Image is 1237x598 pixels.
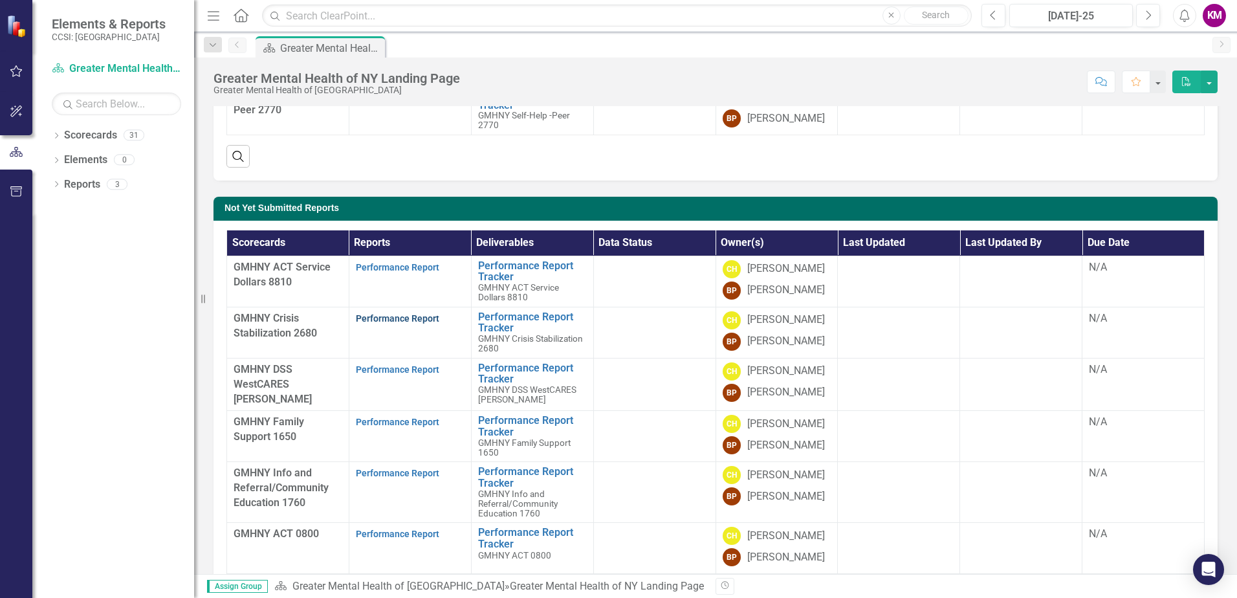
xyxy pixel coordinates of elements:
div: [PERSON_NAME] [747,529,825,544]
a: Performance Report [356,262,439,272]
div: [PERSON_NAME] [747,261,825,276]
div: CH [723,415,741,433]
div: 31 [124,130,144,141]
a: Performance Report [356,364,439,375]
div: CH [723,466,741,484]
div: N/A [1089,311,1198,326]
div: BP [723,282,741,300]
div: Open Intercom Messenger [1193,554,1224,585]
div: BP [723,548,741,566]
td: Double-Click to Edit [593,358,716,411]
span: GMHNY ACT Service Dollars 8810 [478,282,559,302]
div: N/A [1089,466,1198,481]
td: Double-Click to Edit [593,462,716,523]
span: GMHNY Self-Help -Peer 2770 [234,89,323,116]
div: BP [723,109,741,127]
td: Double-Click to Edit Right Click for Context Menu [471,462,593,523]
span: Elements & Reports [52,16,166,32]
div: N/A [1089,415,1198,430]
div: Greater Mental Health of NY Landing Page [213,71,460,85]
a: Greater Mental Health of [GEOGRAPHIC_DATA] [52,61,181,76]
td: Double-Click to Edit Right Click for Context Menu [471,523,593,574]
div: BP [723,487,741,505]
div: [PERSON_NAME] [747,283,825,298]
input: Search ClearPoint... [262,5,972,27]
a: Performance Report Tracker [478,466,587,489]
a: Elements [64,153,107,168]
span: GMHNY ACT 0800 [478,550,551,560]
a: Scorecards [64,128,117,143]
h3: Not Yet Submitted Reports [224,203,1211,213]
span: Assign Group [207,580,268,593]
button: [DATE]-25 [1009,4,1133,27]
div: [PERSON_NAME] [747,438,825,453]
div: [DATE]-25 [1014,8,1128,24]
a: Performance Report [356,468,439,478]
div: [PERSON_NAME] [747,334,825,349]
div: [PERSON_NAME] [747,364,825,379]
div: Greater Mental Health of [GEOGRAPHIC_DATA] [213,85,460,95]
td: Double-Click to Edit Right Click for Context Menu [471,84,593,135]
div: 3 [107,179,127,190]
div: Greater Mental Health of NY Landing Page [510,580,704,592]
a: Performance Report Tracker [478,362,587,385]
div: [PERSON_NAME] [747,385,825,400]
div: [PERSON_NAME] [747,313,825,327]
span: GMHNY Info and Referral/Community Education 1760 [234,467,329,509]
a: Performance Report Tracker [478,415,587,437]
span: GMHNY Crisis Stabilization 2680 [478,333,583,353]
div: CH [723,527,741,545]
div: » [274,579,706,594]
span: GMHNY Crisis Stabilization 2680 [234,312,317,339]
span: GMHNY Self-Help -Peer 2770 [478,110,570,130]
a: Performance Report Tracker [478,311,587,334]
button: Search [904,6,969,25]
div: [PERSON_NAME] [747,417,825,432]
div: CH [723,260,741,278]
a: Reports [64,177,100,192]
div: N/A [1089,362,1198,377]
div: BP [723,436,741,454]
td: Double-Click to Edit Right Click for Context Menu [471,411,593,462]
div: [PERSON_NAME] [747,550,825,565]
span: GMHNY Family Support 1650 [234,415,304,443]
span: GMHNY Info and Referral/Community Education 1760 [478,489,558,518]
a: Greater Mental Health of [GEOGRAPHIC_DATA] [292,580,505,592]
span: GMHNY ACT 0800 [234,527,319,540]
button: KM [1203,4,1226,27]
div: [PERSON_NAME] [747,468,825,483]
img: ClearPoint Strategy [6,15,29,38]
a: Performance Report Tracker [478,527,587,549]
span: Search [922,10,950,20]
span: GMHNY DSS WestCARES [PERSON_NAME] [478,384,576,404]
a: Performance Report [356,313,439,324]
div: 0 [114,155,135,166]
div: CH [723,311,741,329]
span: GMHNY ACT Service Dollars 8810 [234,261,331,288]
td: Double-Click to Edit Right Click for Context Menu [471,358,593,411]
td: Double-Click to Edit [593,84,716,135]
div: [PERSON_NAME] [747,489,825,504]
a: Performance Report Tracker [478,260,587,283]
td: Double-Click to Edit Right Click for Context Menu [471,256,593,307]
a: Performance Report [356,417,439,427]
td: Double-Click to Edit [593,523,716,574]
td: Double-Click to Edit [593,256,716,307]
td: Double-Click to Edit Right Click for Context Menu [471,307,593,358]
div: BP [723,333,741,351]
div: N/A [1089,527,1198,542]
a: Performance Report [356,529,439,539]
td: Double-Click to Edit [593,411,716,462]
span: GMHNY DSS WestCARES [PERSON_NAME] [234,363,312,405]
div: BP [723,384,741,402]
div: Greater Mental Health of NY Landing Page [280,40,382,56]
div: [PERSON_NAME] [747,111,825,126]
input: Search Below... [52,93,181,115]
td: Double-Click to Edit [593,307,716,358]
span: GMHNY Family Support 1650 [478,437,571,458]
div: CH [723,362,741,381]
div: N/A [1089,260,1198,275]
small: CCSI: [GEOGRAPHIC_DATA] [52,32,166,42]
